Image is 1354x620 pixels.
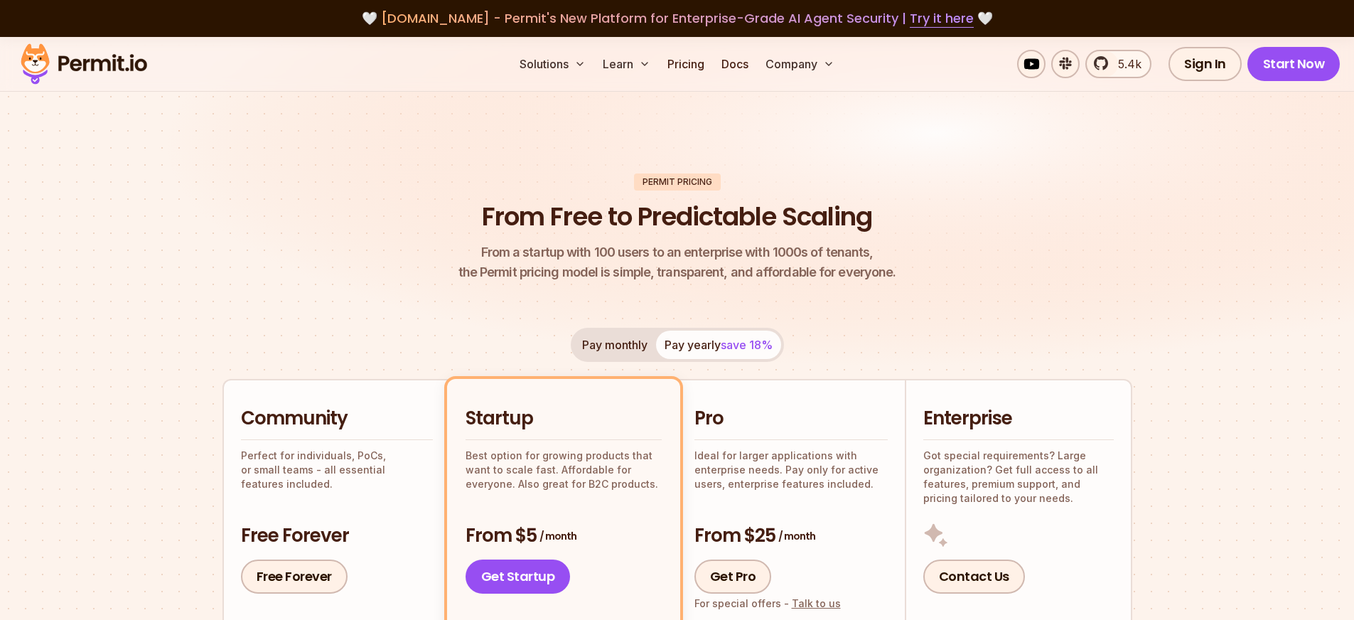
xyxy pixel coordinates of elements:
p: the Permit pricing model is simple, transparent, and affordable for everyone. [458,242,896,282]
a: Pricing [662,50,710,78]
span: From a startup with 100 users to an enterprise with 1000s of tenants, [458,242,896,262]
h3: From $5 [466,523,662,549]
h2: Pro [694,406,888,432]
a: Try it here [910,9,974,28]
a: Contact Us [923,560,1025,594]
p: Perfect for individuals, PoCs, or small teams - all essential features included. [241,449,433,491]
h2: Community [241,406,433,432]
h3: Free Forever [241,523,433,549]
p: Got special requirements? Large organization? Get full access to all features, premium support, a... [923,449,1114,506]
button: Learn [597,50,656,78]
h2: Enterprise [923,406,1114,432]
a: Get Pro [694,560,772,594]
div: For special offers - [694,597,841,611]
img: Permit logo [14,40,154,88]
a: Free Forever [241,560,348,594]
a: Talk to us [792,597,841,609]
button: Solutions [514,50,591,78]
a: Sign In [1168,47,1242,81]
span: / month [778,529,815,543]
span: 5.4k [1109,55,1141,73]
h2: Startup [466,406,662,432]
a: Get Startup [466,560,571,594]
div: Permit Pricing [634,173,721,191]
span: [DOMAIN_NAME] - Permit's New Platform for Enterprise-Grade AI Agent Security | [381,9,974,27]
h1: From Free to Predictable Scaling [482,199,872,235]
div: 🤍 🤍 [34,9,1320,28]
button: Company [760,50,840,78]
a: Start Now [1247,47,1340,81]
h3: From $25 [694,523,888,549]
button: Pay monthly [574,331,656,359]
p: Ideal for larger applications with enterprise needs. Pay only for active users, enterprise featur... [694,449,888,491]
a: 5.4k [1085,50,1151,78]
span: / month [539,529,576,543]
p: Best option for growing products that want to scale fast. Affordable for everyone. Also great for... [466,449,662,491]
a: Docs [716,50,754,78]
